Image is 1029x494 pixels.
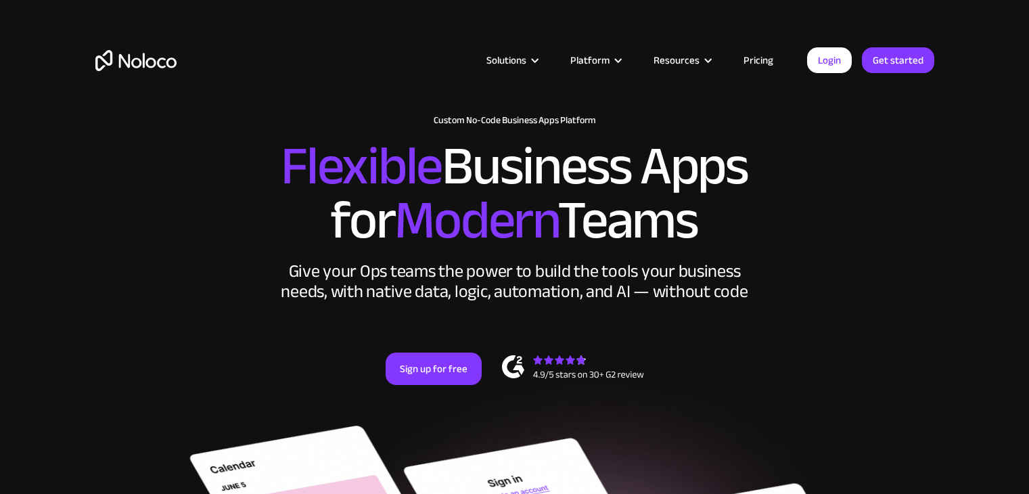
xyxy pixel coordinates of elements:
[553,51,637,69] div: Platform
[727,51,790,69] a: Pricing
[570,51,610,69] div: Platform
[95,139,934,248] h2: Business Apps for Teams
[386,353,482,385] a: Sign up for free
[654,51,700,69] div: Resources
[394,170,557,271] span: Modern
[637,51,727,69] div: Resources
[807,47,852,73] a: Login
[278,261,752,302] div: Give your Ops teams the power to build the tools your business needs, with native data, logic, au...
[470,51,553,69] div: Solutions
[281,116,442,217] span: Flexible
[95,50,177,71] a: home
[486,51,526,69] div: Solutions
[862,47,934,73] a: Get started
